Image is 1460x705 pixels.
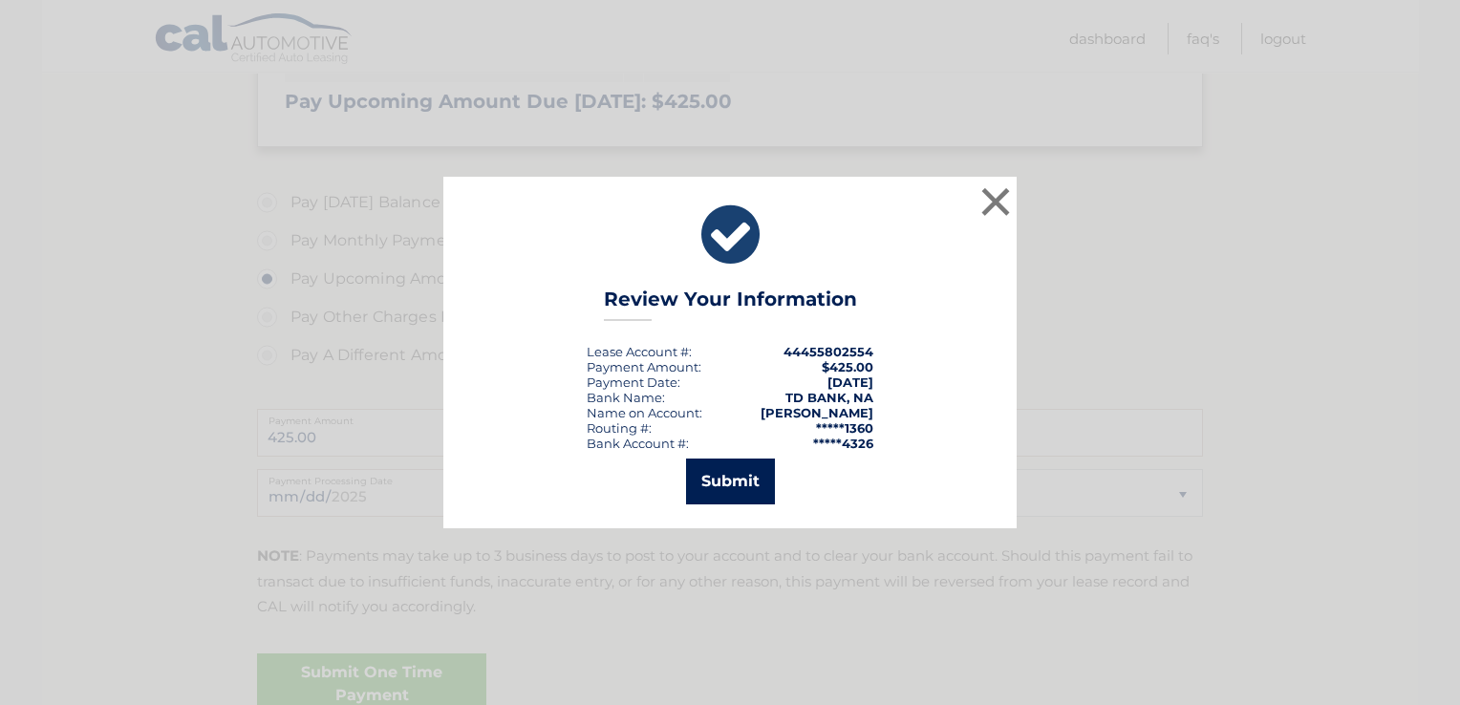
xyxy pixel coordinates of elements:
span: [DATE] [827,374,873,390]
div: Lease Account #: [587,344,692,359]
div: Routing #: [587,420,652,436]
button: Submit [686,459,775,504]
strong: TD BANK, NA [785,390,873,405]
strong: [PERSON_NAME] [761,405,873,420]
span: Payment Date [587,374,677,390]
h3: Review Your Information [604,288,857,321]
div: : [587,374,680,390]
div: Bank Account #: [587,436,689,451]
div: Payment Amount: [587,359,701,374]
span: $425.00 [822,359,873,374]
div: Bank Name: [587,390,665,405]
strong: 44455802554 [784,344,873,359]
div: Name on Account: [587,405,702,420]
button: × [977,182,1015,221]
